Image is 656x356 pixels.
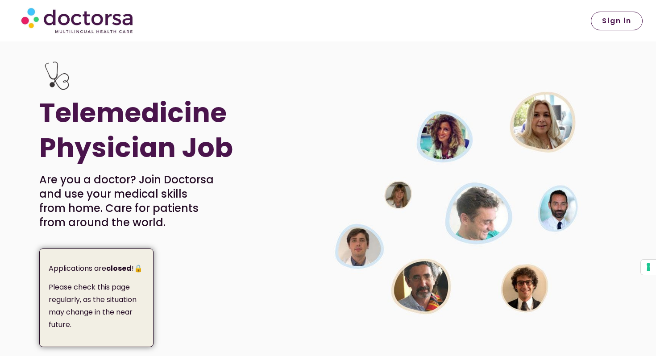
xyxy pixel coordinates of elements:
span: Sign in [602,17,631,25]
p: Please check this page regularly, as the situation may change in the near future. [49,281,147,331]
h1: Telemedicine Physician Job [39,95,272,165]
button: Your consent preferences for tracking technologies [641,260,656,275]
a: Sign in [591,12,643,30]
p: Are you a doctor? Join Doctorsa and use your medical skills from home. Care for patients from aro... [39,173,215,230]
strong: closed [106,263,132,273]
p: Applications are !🔒 [49,262,147,275]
